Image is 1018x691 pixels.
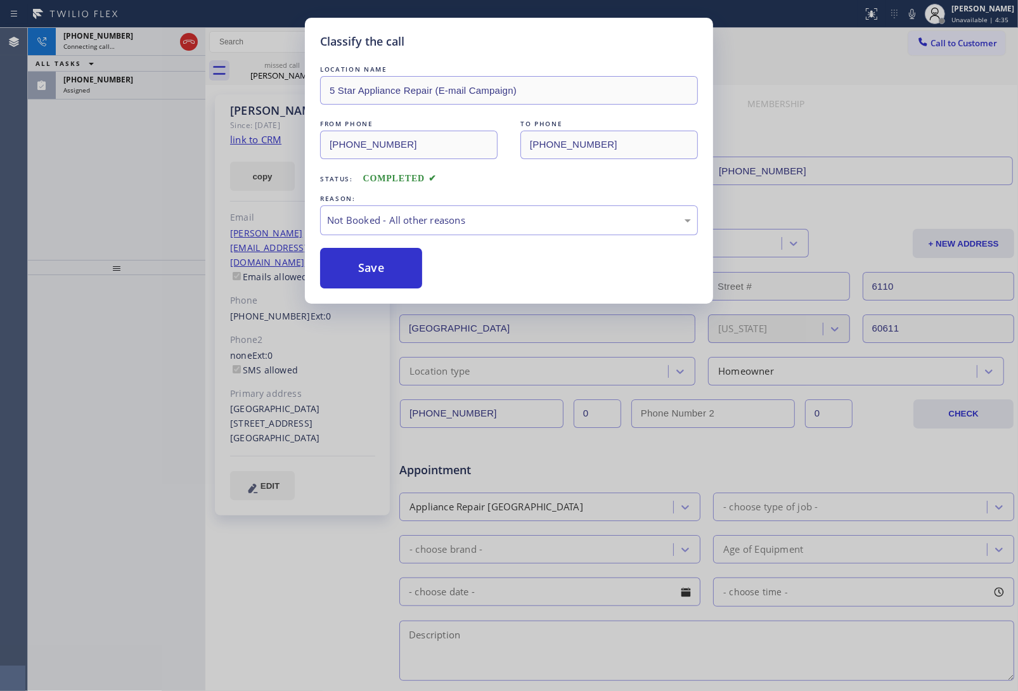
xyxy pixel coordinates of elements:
[520,117,698,131] div: TO PHONE
[320,33,404,50] h5: Classify the call
[363,174,437,183] span: COMPLETED
[520,131,698,159] input: To phone
[327,213,691,228] div: Not Booked - All other reasons
[320,117,498,131] div: FROM PHONE
[320,248,422,288] button: Save
[320,174,353,183] span: Status:
[320,63,698,76] div: LOCATION NAME
[320,131,498,159] input: From phone
[320,192,698,205] div: REASON:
